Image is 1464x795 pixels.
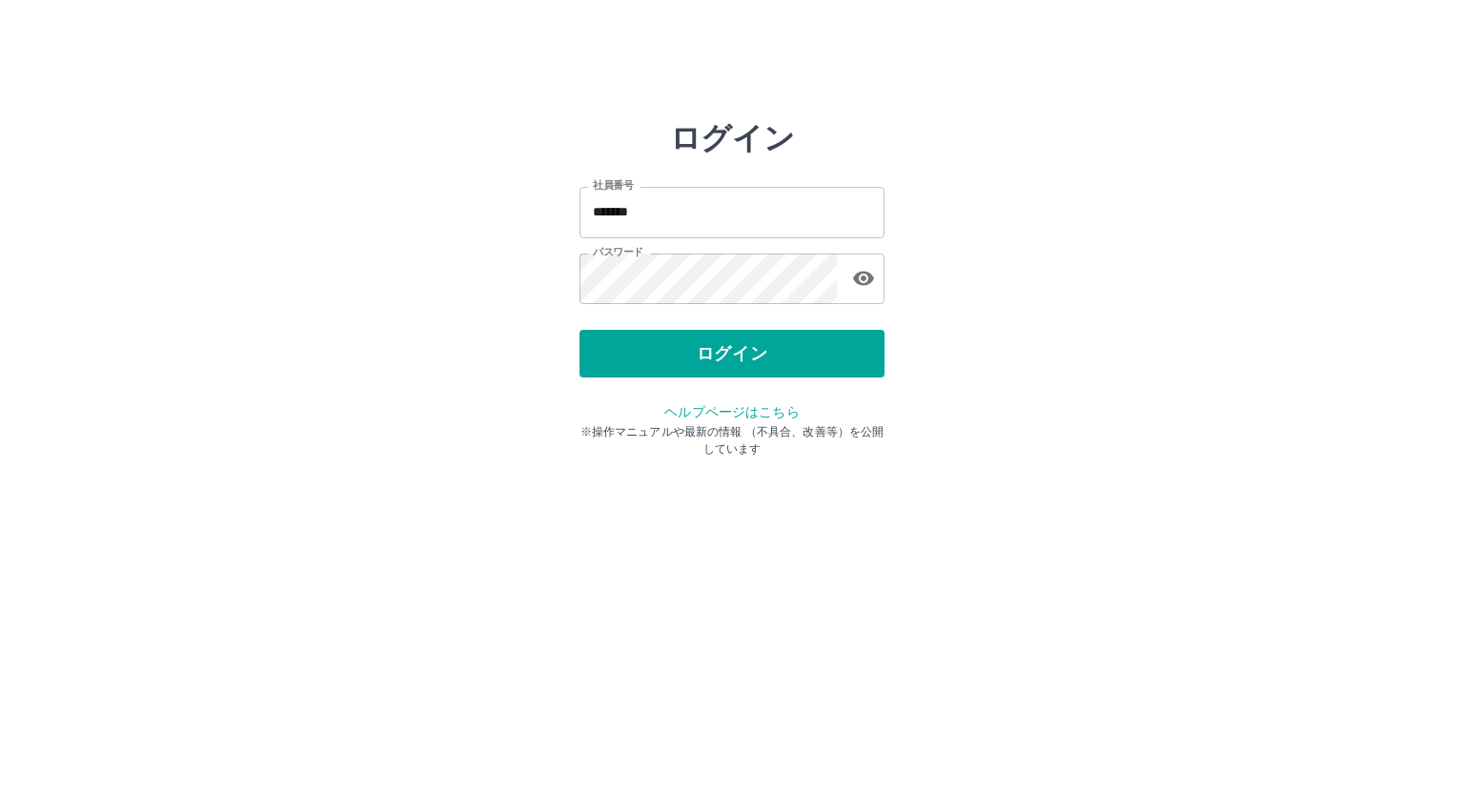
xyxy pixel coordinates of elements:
p: ※操作マニュアルや最新の情報 （不具合、改善等）を公開しています [579,423,884,458]
label: パスワード [593,245,643,259]
a: ヘルプページはこちら [664,404,799,419]
label: 社員番号 [593,178,633,193]
h2: ログイン [670,120,795,156]
button: ログイン [579,330,884,377]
